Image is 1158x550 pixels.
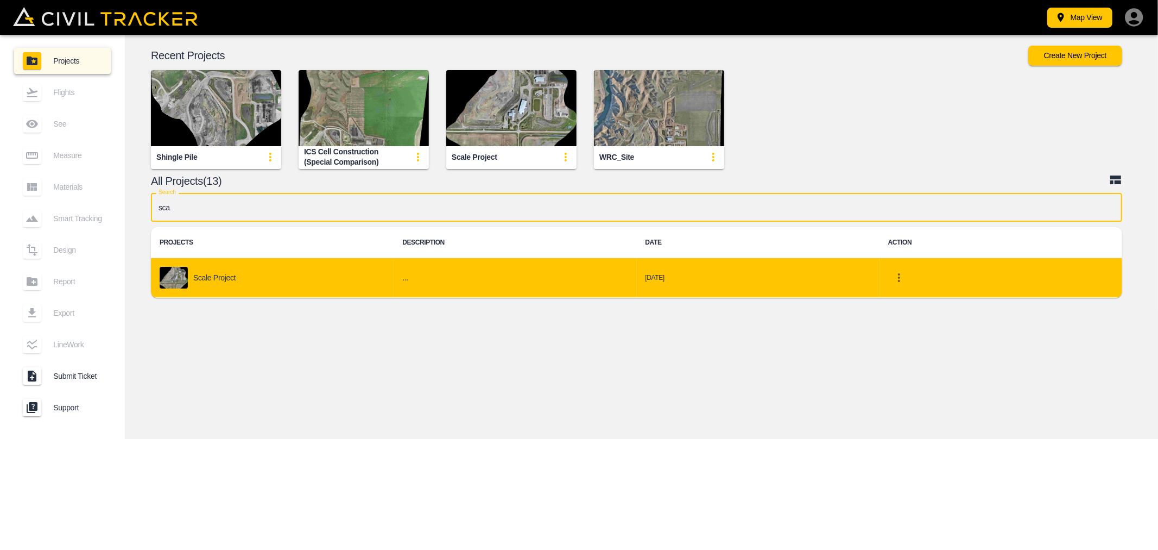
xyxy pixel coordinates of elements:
button: update-card-details [555,146,577,168]
div: Shingle Pile [156,152,197,162]
p: All Projects(13) [151,177,1109,185]
th: PROJECTS [151,227,394,258]
p: Scale Project [193,273,236,282]
button: update-card-details [260,146,281,168]
span: Support [53,403,102,412]
div: WRC_Site [599,152,634,162]
span: Submit Ticket [53,372,102,380]
p: Recent Projects [151,51,1028,60]
button: Map View [1047,8,1112,28]
th: DESCRIPTION [394,227,636,258]
img: Scale Project [446,70,577,146]
a: Projects [14,48,111,74]
img: Civil Tracker [13,7,198,26]
div: Scale Project [452,152,497,162]
a: Support [14,395,111,421]
th: ACTION [879,227,1122,258]
table: project-list-table [151,227,1122,298]
img: WRC_Site [594,70,724,146]
button: Create New Project [1028,46,1122,66]
button: update-card-details [407,146,429,168]
th: DATE [637,227,879,258]
td: [DATE] [637,258,879,298]
button: update-card-details [703,146,724,168]
span: Projects [53,57,102,65]
div: ICS Cell Construction (Special Comparison) [304,147,407,167]
img: Shingle Pile [151,70,281,146]
a: Submit Ticket [14,363,111,389]
img: ICS Cell Construction (Special Comparison) [299,70,429,146]
img: project-image [160,267,188,289]
h6: ... [402,271,628,285]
